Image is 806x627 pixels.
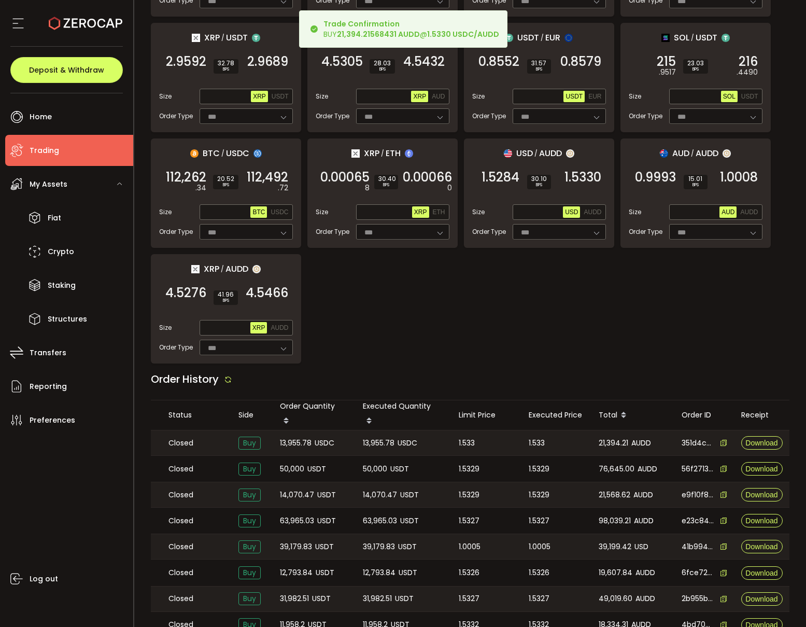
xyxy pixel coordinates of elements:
img: zuPXiwguUFiBOIQyqLOiXsnnNitlx7q4LCwEbLHADjIpTka+Lip0HH8D0VTrd02z+wEAAAAASUVORK5CYII= [723,149,731,158]
img: xrp_portfolio.png [191,265,200,273]
span: 1.5284 [482,172,519,183]
span: XRP [253,93,266,100]
span: 1.5327 [529,593,549,605]
button: ETH [431,206,447,218]
i: BPS [531,182,547,188]
span: Buy [238,540,261,553]
span: 1.5330 [564,172,601,183]
span: USDC [271,208,288,216]
img: eth_portfolio.svg [405,149,413,158]
span: 76,645.00 [599,463,634,475]
span: 41b994ca-8819-47df-adf5-ec648bd86882 [682,541,715,552]
span: 12,793.84 [363,567,395,579]
span: e9f10f88-cfb3-455e-bc91-0357b39cb1b5 [682,490,715,500]
span: 56f27131-38d8-4e4e-8a90-365e4c881f94 [682,464,715,475]
span: USDT [316,567,334,579]
span: Size [472,92,485,101]
span: 1.533 [459,437,475,449]
button: AUDD [582,206,603,218]
i: BPS [531,66,547,73]
span: 1.533 [529,437,545,449]
span: 98,039.21 [599,515,631,527]
em: 0 [447,183,452,193]
span: AUD [432,93,445,100]
b: Trade Confirmation [323,19,400,29]
span: Size [159,92,172,101]
span: Order Type [316,227,349,236]
img: usdt_portfolio.svg [505,34,513,42]
span: AUDD [539,147,562,160]
img: eur_portfolio.svg [564,34,573,42]
img: usd_portfolio.svg [504,149,512,158]
em: / [534,149,538,158]
span: Closed [168,515,193,526]
i: BPS [217,182,234,188]
span: Home [30,109,52,124]
div: Executed Quantity [355,400,450,430]
img: zuPXiwguUFiBOIQyqLOiXsnnNitlx7q4LCwEbLHADjIpTka+Lip0HH8D0VTrd02z+wEAAAAASUVORK5CYII= [566,149,574,158]
span: 1.5329 [529,489,549,501]
span: EUR [545,31,560,44]
span: USDT [317,489,336,501]
span: USDT [400,515,419,527]
span: Order Type [629,227,662,236]
iframe: Chat Widget [683,515,806,627]
span: 14,070.47 [363,489,397,501]
img: xrp_portfolio.png [351,149,360,158]
span: 4.5466 [246,288,288,298]
span: Closed [168,567,193,578]
span: 32.78 [218,60,234,66]
button: Deposit & Withdraw [10,57,123,83]
span: Trading [30,143,59,158]
div: Receipt [733,409,790,421]
button: Download [741,436,783,450]
div: Status [160,409,230,421]
span: 31,982.51 [280,593,309,605]
span: 20.52 [217,176,234,182]
span: AUDD [635,593,655,605]
button: SOL [721,91,738,102]
span: USDT [317,515,336,527]
span: Order Type [629,112,662,121]
span: USDT [272,93,289,100]
span: Download [745,439,777,447]
em: / [221,264,224,274]
span: 12,793.84 [280,567,313,579]
button: BTC [250,206,267,218]
span: USDT [315,541,334,553]
em: / [381,149,384,158]
span: Size [316,207,328,217]
span: Reporting [30,379,67,394]
img: usdt_portfolio.svg [252,34,260,42]
span: 0.00066 [403,172,452,183]
img: usdc_portfolio.svg [253,149,262,158]
span: 1.5327 [459,593,479,605]
span: Order Type [472,112,506,121]
span: 13,955.78 [280,437,312,449]
button: AUDD [268,322,290,333]
span: AUD [722,208,734,216]
i: BPS [688,182,703,188]
span: 351d4cb5-98d9-49e8-bef1-da71f09c5b1a [682,438,715,449]
i: BPS [374,66,391,73]
span: 50,000 [280,463,304,475]
span: AUDD [225,262,248,275]
span: Staking [48,278,76,293]
div: BUY @ [323,19,499,39]
span: 1.5329 [459,463,479,475]
span: USDT [398,541,417,553]
span: USDT [741,93,758,100]
button: EUR [586,91,603,102]
span: My Assets [30,177,67,192]
span: Fiat [48,211,61,226]
button: AUD [719,206,737,218]
span: Log out [30,572,58,587]
button: Download [741,488,783,501]
span: ETH [386,147,401,160]
i: BPS [218,298,234,304]
span: Size [316,92,328,101]
em: .9517 [659,67,676,78]
span: Order Type [472,227,506,236]
span: 4.5432 [403,57,445,67]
